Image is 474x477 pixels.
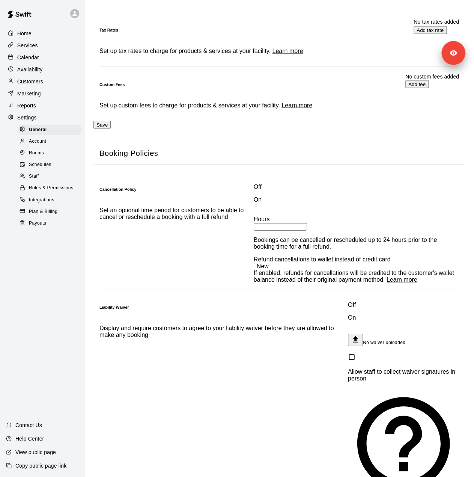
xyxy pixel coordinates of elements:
[18,217,84,229] a: Payouts
[6,76,78,87] a: Customers
[17,54,39,61] p: Calendar
[281,102,312,108] a: Learn more
[17,102,36,109] p: Reports
[93,121,111,128] button: Save
[18,125,81,135] div: General
[6,88,78,99] a: Marketing
[18,183,81,193] div: Roles & Permissions
[29,196,54,204] span: Integrations
[254,236,459,250] p: Bookings can be cancelled or rescheduled up to 24 hours prior to the booking time for a full refund.
[29,173,39,180] span: Staff
[414,26,447,34] button: Add tax rate
[15,448,56,456] p: View public page
[99,47,303,54] p: Set up tax rates to charge for products & services at your facility.
[6,28,78,39] a: Home
[18,148,84,159] a: Rooms
[17,42,38,49] p: Services
[29,220,46,227] span: Payouts
[6,112,78,123] a: Settings
[6,64,78,75] a: Availability
[99,102,312,109] p: Set up custom fees to charge for products & services at your facility.
[254,269,454,282] span: If enabled, refunds for cancellations will be credited to the customer's wallet balance instead o...
[348,334,363,346] button: File must be a PDF with max upload size of 2MB
[17,90,41,97] p: Marketing
[414,18,459,26] p: No tax rates added
[272,47,303,54] a: Learn more
[363,340,405,345] span: No waiver uploaded
[99,82,125,86] h6: Custom Fees
[29,126,47,134] span: General
[18,183,84,194] a: Roles & Permissions
[18,159,84,171] a: Schedules
[99,27,118,32] h6: Tax Rates
[18,124,84,136] a: General
[254,216,270,222] label: Hours
[254,196,459,203] p: On
[99,148,459,158] span: Booking Policies
[17,30,32,37] p: Home
[29,149,44,157] span: Rooms
[29,208,57,216] span: Plan & Billing
[18,171,84,183] a: Staff
[348,301,459,308] p: Off
[348,368,459,382] p: Allow staff to collect waiver signatures in person
[18,160,81,170] div: Schedules
[99,305,129,309] h6: Liability Waiver
[348,314,459,321] p: On
[405,80,429,88] button: Add fee
[99,207,254,220] p: Set an optional time period for customers to be able to cancel or reschedule a booking with a ful...
[15,421,42,429] p: Contact Us
[254,256,459,269] span: Refund cancellations to wallet instead of credit card
[18,136,81,147] div: Account
[18,136,84,147] a: Account
[18,207,81,217] div: Plan & Billing
[254,263,272,269] span: New
[6,100,78,111] a: Reports
[15,435,44,442] p: Help Center
[15,462,66,469] p: Copy public page link
[18,206,84,217] a: Plan & Billing
[17,66,43,73] p: Availability
[18,194,84,206] a: Integrations
[17,78,43,85] p: Customers
[29,138,46,145] span: Account
[18,171,81,182] div: Staff
[18,218,81,229] div: Payouts
[6,52,78,63] a: Calendar
[17,114,37,121] p: Settings
[29,184,73,192] span: Roles & Permissions
[387,276,417,282] a: Learn more
[29,161,51,169] span: Schedules
[254,183,459,190] p: Off
[18,148,81,158] div: Rooms
[6,40,78,51] a: Services
[405,72,459,80] p: No custom fees added
[18,195,81,205] div: Integrations
[99,187,136,191] h6: Cancellation Policy
[99,325,348,338] p: Display and require customers to agree to your liability waiver before they are allowed to make a...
